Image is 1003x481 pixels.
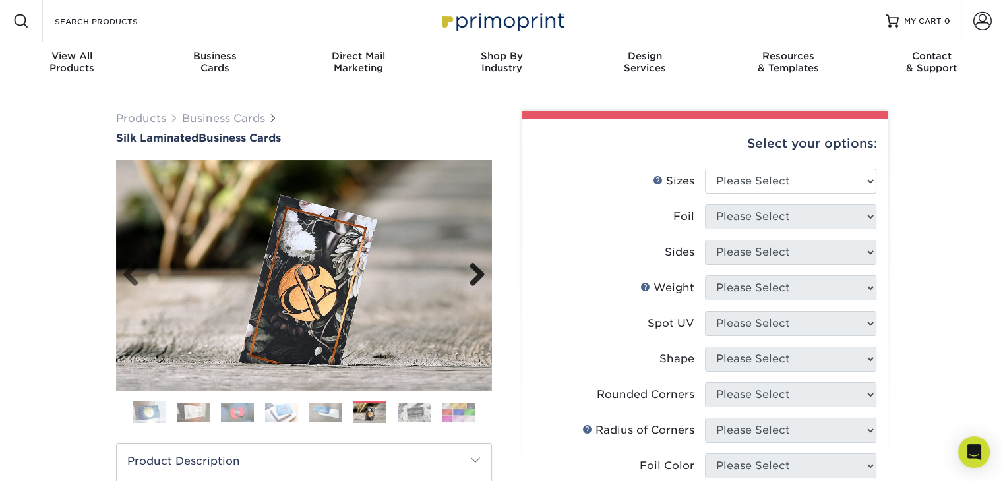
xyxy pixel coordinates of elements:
[177,403,210,422] img: Business Cards 02
[309,403,342,422] img: Business Cards 05
[116,132,198,144] span: Silk Laminated
[573,50,716,62] span: Design
[353,403,386,423] img: Business Cards 06
[430,42,573,84] a: Shop ByIndustry
[860,42,1003,84] a: Contact& Support
[860,50,1003,62] span: Contact
[533,119,877,169] div: Select your options:
[143,50,286,74] div: Cards
[436,7,568,35] img: Primoprint
[116,132,492,144] a: Silk LaminatedBusiness Cards
[265,403,298,422] img: Business Cards 04
[143,50,286,62] span: Business
[117,444,491,478] h2: Product Description
[653,173,694,189] div: Sizes
[133,396,166,429] img: Business Cards 01
[287,50,430,62] span: Direct Mail
[860,50,1003,74] div: & Support
[640,280,694,296] div: Weight
[143,42,286,84] a: BusinessCards
[958,436,990,468] div: Open Intercom Messenger
[640,458,694,474] div: Foil Color
[182,112,265,125] a: Business Cards
[573,50,716,74] div: Services
[430,50,573,74] div: Industry
[944,16,950,26] span: 0
[398,403,431,422] img: Business Cards 07
[665,244,694,260] div: Sides
[597,387,694,403] div: Rounded Corners
[659,351,694,367] div: Shape
[904,16,942,27] span: MY CART
[442,403,475,422] img: Business Cards 08
[716,42,859,84] a: Resources& Templates
[116,112,166,125] a: Products
[116,160,492,391] img: Silk Laminated 06
[673,209,694,225] div: Foil
[287,50,430,74] div: Marketing
[573,42,716,84] a: DesignServices
[430,50,573,62] span: Shop By
[648,316,694,331] div: Spot UV
[116,132,492,144] h1: Business Cards
[582,422,694,438] div: Radius of Corners
[53,13,182,29] input: SEARCH PRODUCTS.....
[716,50,859,62] span: Resources
[287,42,430,84] a: Direct MailMarketing
[221,403,254,422] img: Business Cards 03
[716,50,859,74] div: & Templates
